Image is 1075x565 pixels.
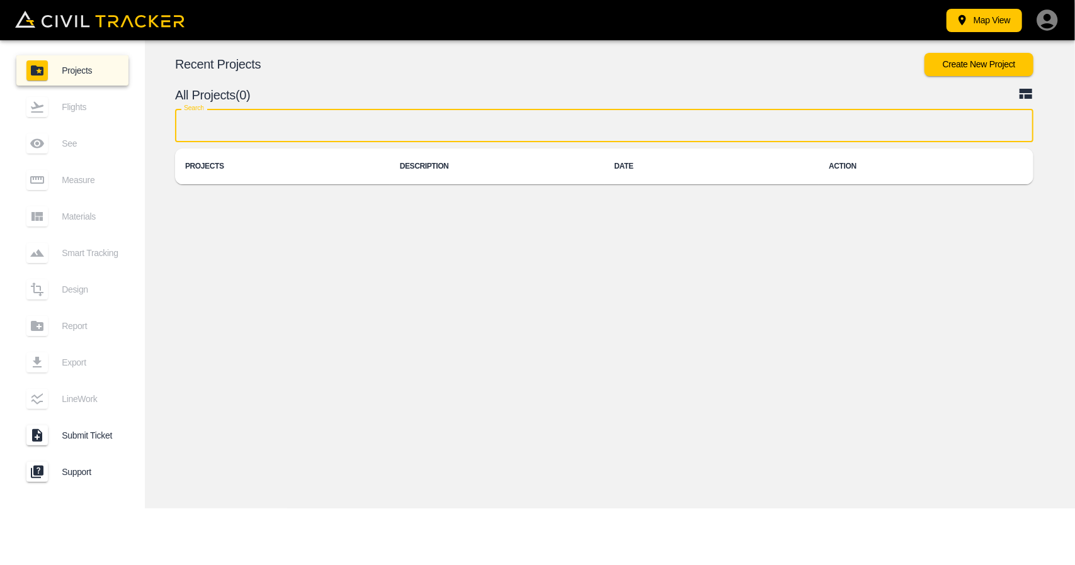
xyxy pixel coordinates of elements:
[62,65,118,76] span: Projects
[175,148,390,184] th: PROJECTS
[16,420,128,450] a: Submit Ticket
[175,148,1033,184] table: project-list-table
[62,430,118,440] span: Submit Ticket
[175,59,924,69] p: Recent Projects
[16,457,128,487] a: Support
[175,90,1018,100] p: All Projects(0)
[819,148,1033,184] th: ACTION
[390,148,605,184] th: DESCRIPTION
[16,55,128,86] a: Projects
[947,9,1022,32] button: Map View
[924,53,1033,76] button: Create New Project
[605,148,819,184] th: DATE
[15,11,185,28] img: Civil Tracker
[62,467,118,477] span: Support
